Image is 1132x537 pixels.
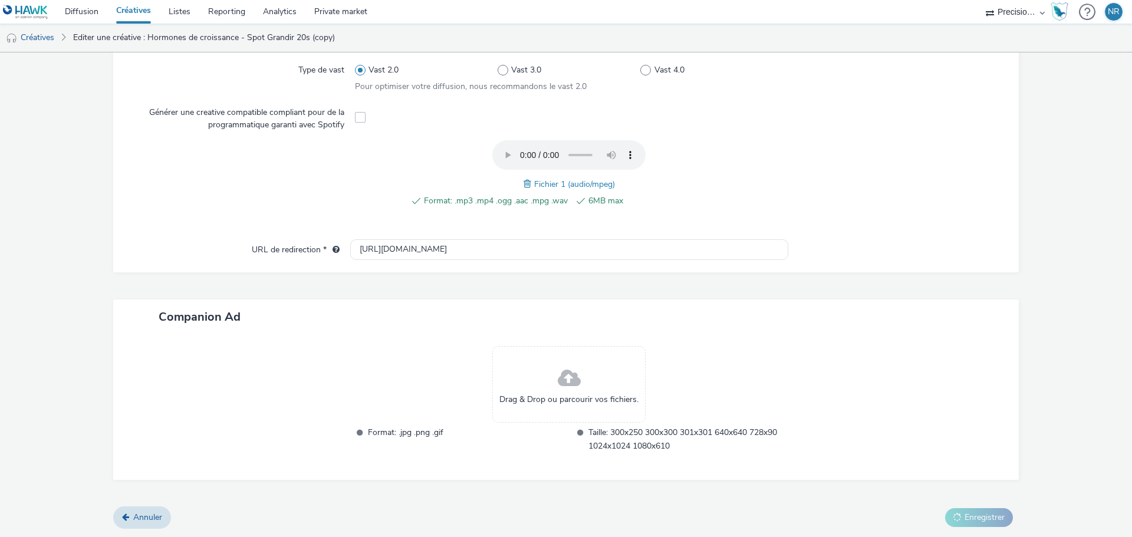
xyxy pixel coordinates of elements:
a: Editer une créative : Hormones de croissance - Spot Grandir 20s (copy) [67,24,341,52]
button: Enregistrer [945,508,1013,527]
span: Annuler [133,512,162,523]
span: Drag & Drop ou parcourir vos fichiers. [499,394,639,406]
label: Type de vast [294,60,349,76]
img: undefined Logo [3,5,48,19]
span: Taille: 300x250 300x300 301x301 640x640 728x90 1024x1024 1080x610 [588,426,788,453]
span: Enregistrer [965,512,1005,523]
img: Hawk Academy [1051,2,1068,21]
span: 6MB max [588,194,732,208]
span: Vast 4.0 [654,64,685,76]
span: Pour optimiser votre diffusion, nous recommandons le vast 2.0 [355,81,587,92]
div: L'URL de redirection sera utilisée comme URL de validation avec certains SSP et ce sera l'URL de ... [327,244,340,256]
input: url... [350,239,788,260]
label: Générer une creative compatible compliant pour de la programmatique garanti avec Spotify [134,102,349,131]
label: URL de redirection * [247,239,344,256]
span: Format: .mp3 .mp4 .ogg .aac .mpg .wav [424,194,568,208]
a: Annuler [113,506,171,529]
img: audio [6,32,18,44]
span: Companion Ad [159,309,241,325]
span: Fichier 1 (audio/mpeg) [534,179,615,190]
span: Vast 3.0 [511,64,541,76]
a: Hawk Academy [1051,2,1073,21]
div: NR [1108,3,1120,21]
span: Vast 2.0 [368,64,399,76]
span: Format: .jpg .png .gif [368,426,568,453]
